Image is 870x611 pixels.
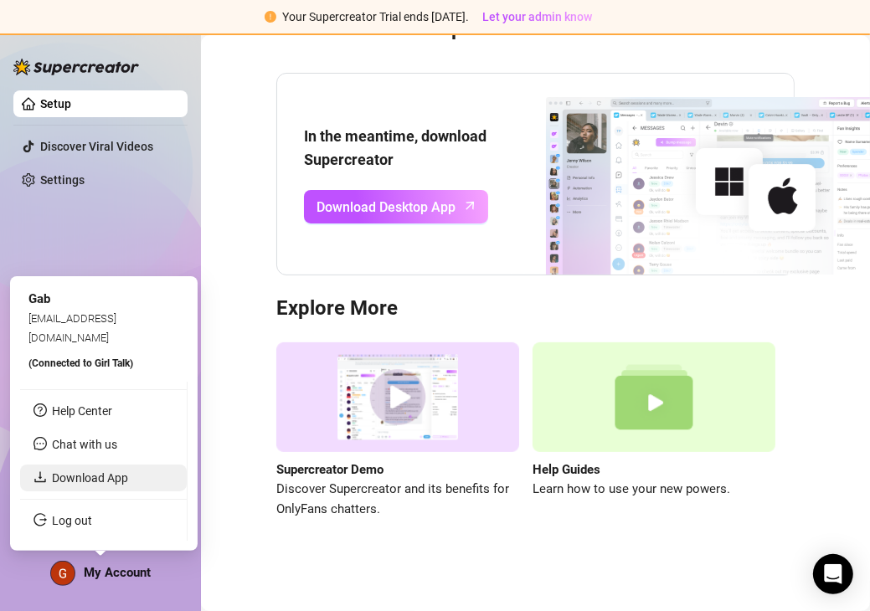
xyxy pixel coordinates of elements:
img: logo-BBDzfeDw.svg [13,59,139,75]
span: Download Desktop App [317,197,456,218]
span: Learn how to use your new powers. [533,480,775,500]
span: Chat with us [52,438,117,451]
strong: In the meantime, download Supercreator [304,127,486,168]
a: Help Center [52,404,112,418]
a: Settings [40,173,85,187]
a: Help GuidesLearn how to use your new powers. [533,342,775,519]
span: Gab [28,291,50,306]
a: Setup [40,97,71,110]
a: Download App [52,471,128,485]
strong: Supercreator Demo [276,462,384,477]
a: Supercreator DemoDiscover Supercreator and its benefits for OnlyFans chatters. [276,342,519,519]
div: Open Intercom Messenger [813,554,853,594]
span: [EMAIL_ADDRESS][DOMAIN_NAME] [28,312,116,343]
span: Your Supercreator Trial ends [DATE]. [283,10,470,23]
li: Log out [20,507,187,534]
img: help guides [533,342,775,452]
a: Discover Viral Videos [40,140,153,153]
span: message [33,437,47,450]
img: supercreator demo [276,342,519,452]
button: Let your admin know [476,7,600,27]
span: exclamation-circle [265,11,276,23]
span: My Account [84,565,151,580]
a: Log out [52,514,92,527]
h3: Explore More [276,295,795,322]
img: ACg8ocKWf5nPuNgWaqT6chLbIm6K10Q3rKFaIssiC_6zdgqI4dEeJw=s96-c [51,562,75,585]
a: Download Desktop Apparrow-up [304,190,488,223]
span: Discover Supercreator and its benefits for OnlyFans chatters. [276,480,519,519]
span: arrow-up [461,197,480,216]
strong: Help Guides [533,462,600,477]
span: Let your admin know [483,10,593,23]
span: (Connected to Girl Talk ) [28,357,133,369]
